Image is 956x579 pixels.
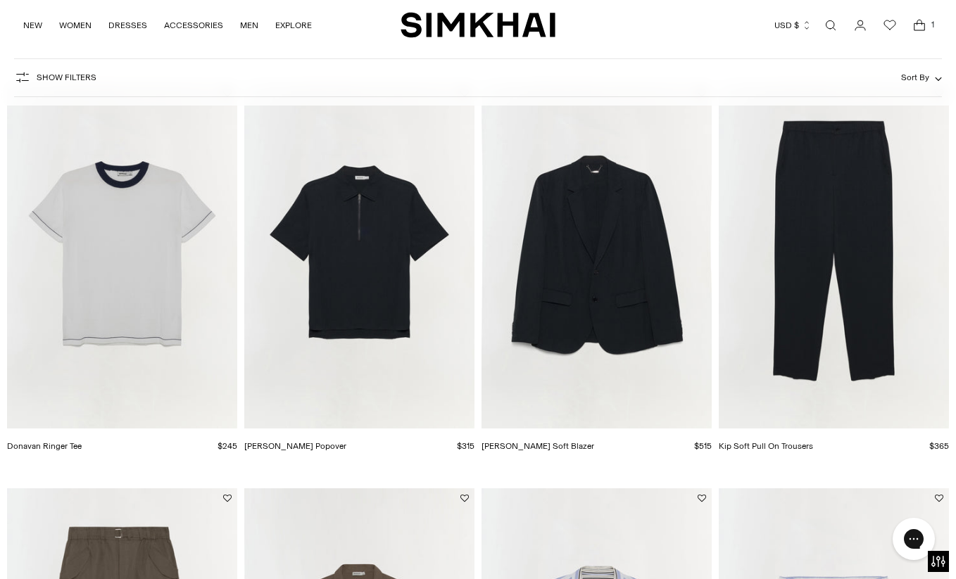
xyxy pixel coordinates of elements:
span: 1 [926,18,939,31]
span: $315 [457,441,474,451]
img: Ethan Zip Popover [244,83,474,428]
button: Show Filters [14,66,96,89]
a: SIMKHAI [401,11,555,39]
button: Add to Wishlist [698,494,706,502]
button: Add to Wishlist [460,494,469,502]
button: Add to Wishlist [223,494,232,502]
span: $245 [218,441,237,451]
span: $515 [694,441,712,451]
a: DRESSES [108,10,147,41]
img: Donavan Ringer Tee [7,83,237,428]
a: NEW [23,10,42,41]
a: Donavan Ringer Tee [7,441,82,451]
img: Kip Soft Pull On Trousers [719,83,949,428]
a: EXPLORE [275,10,312,41]
span: Show Filters [37,72,96,82]
button: Sort By [901,70,942,85]
a: Wishlist [876,11,904,39]
button: USD $ [774,10,812,41]
span: $365 [929,441,949,451]
a: WOMEN [59,10,92,41]
a: [PERSON_NAME] Soft Blazer [482,441,594,451]
a: MEN [240,10,258,41]
button: Add to Wishlist [935,494,943,502]
a: [PERSON_NAME] Popover [244,441,346,451]
a: Open cart modal [905,11,933,39]
a: ACCESSORIES [164,10,223,41]
a: Go to the account page [846,11,874,39]
iframe: Gorgias live chat messenger [886,513,942,565]
a: Open search modal [817,11,845,39]
span: Sort By [901,72,929,82]
a: Kip Soft Pull On Trousers [719,441,813,451]
img: Gary Soft Blazer [482,83,712,428]
iframe: Sign Up via Text for Offers [11,526,141,568]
